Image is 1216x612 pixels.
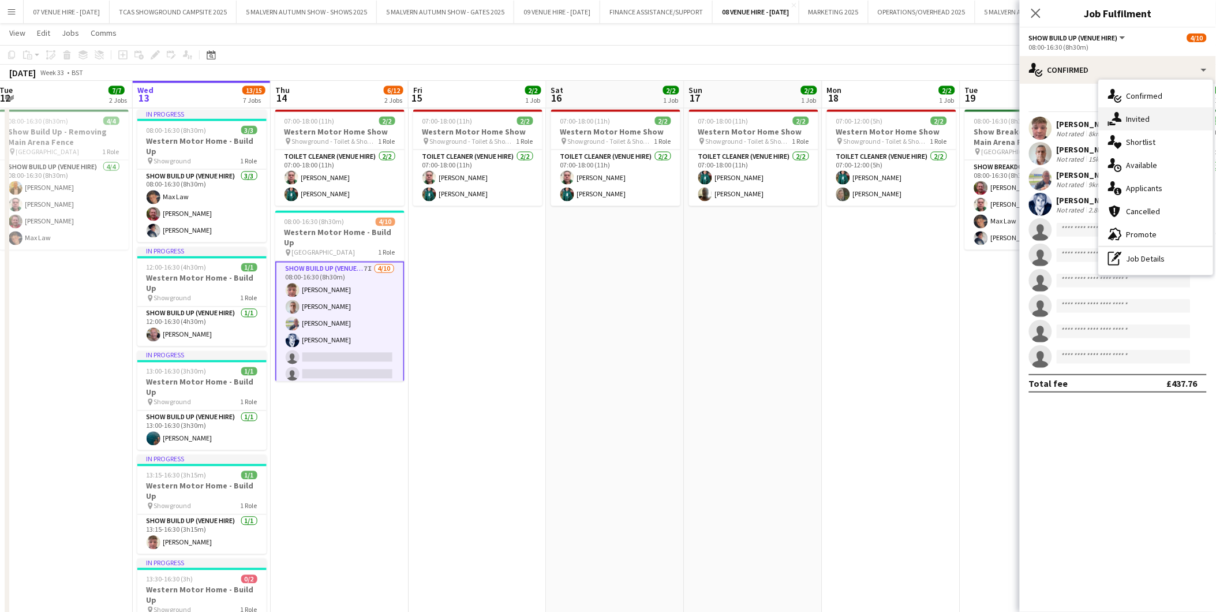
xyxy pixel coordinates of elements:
[379,137,395,145] span: 1 Role
[931,117,947,125] span: 2/2
[57,25,84,40] a: Jobs
[551,110,680,206] div: 07:00-18:00 (11h)2/2Western Motor Home Show Showground - Toilet & Showers1 RoleToilet Cleaner (Ve...
[137,351,267,360] div: In progress
[792,137,809,145] span: 1 Role
[974,117,1034,125] span: 08:00-16:30 (8h30m)
[384,86,403,95] span: 6/12
[549,91,564,105] span: 16
[1167,378,1198,389] div: £437.76
[241,398,257,406] span: 1 Role
[103,117,119,125] span: 4/4
[975,1,1116,23] button: 5 MALVERN AUTUMN SHOW - SHOWS 2024
[1099,107,1213,130] div: Invited
[517,137,533,145] span: 1 Role
[136,91,154,105] span: 13
[275,227,405,248] h3: Western Motor Home - Build Up
[137,351,267,450] div: In progress13:00-16:30 (3h30m)1/1Western Motor Home - Build Up Showground1 RoleShow Build Up (Ven...
[827,110,956,206] div: 07:00-12:00 (5h)2/2Western Motor Home Show Showground - Toilet & Showers1 RoleToilet Cleaner (Ven...
[1057,170,1118,180] div: [PERSON_NAME]
[663,86,679,95] span: 2/2
[37,28,50,38] span: Edit
[1087,180,1104,189] div: 9km
[137,515,267,554] app-card-role: Show Build Up (Venue Hire)1/113:15-16:30 (3h15m)[PERSON_NAME]
[5,25,30,40] a: View
[836,117,883,125] span: 07:00-12:00 (5h)
[154,502,192,510] span: Showground
[1057,129,1087,138] div: Not rated
[16,147,80,156] span: [GEOGRAPHIC_DATA]
[384,96,403,105] div: 2 Jobs
[827,126,956,137] h3: Western Motor Home Show
[869,1,975,23] button: OPERATIONS/OVERHEAD 2025
[939,86,955,95] span: 2/2
[1099,154,1213,177] div: Available
[147,575,193,584] span: 13:30-16:30 (3h)
[568,137,654,145] span: Showground - Toilet & Showers
[241,263,257,272] span: 1/1
[965,110,1094,250] app-job-card: 08:00-16:30 (8h30m)4/4Show Breakdown - Replacing Main Arena Fence [GEOGRAPHIC_DATA]1 RoleShow Bre...
[1187,33,1207,42] span: 4/10
[274,91,290,105] span: 14
[379,248,395,257] span: 1 Role
[154,398,192,406] span: Showground
[137,307,267,346] app-card-role: Show Build Up (Venue Hire)1/112:00-16:30 (4h30m)[PERSON_NAME]
[422,117,473,125] span: 07:00-18:00 (11h)
[1020,56,1216,84] div: Confirmed
[1020,6,1216,21] h3: Job Fulfilment
[413,126,542,137] h3: Western Motor Home Show
[137,110,267,242] app-job-card: In progress08:00-16:30 (8h30m)3/3Western Motor Home - Build Up Showground1 RoleShow Build Up (Ven...
[275,262,405,454] app-card-role: Show Build Up (Venue Hire)7I4/1008:00-16:30 (8h30m)[PERSON_NAME][PERSON_NAME][PERSON_NAME][PERSON...
[1099,177,1213,200] div: Applicants
[137,136,267,156] h3: Western Motor Home - Build Up
[108,86,125,95] span: 7/7
[137,455,267,554] div: In progress13:15-16:30 (3h15m)1/1Western Motor Home - Build Up Showground1 RoleShow Build Up (Ven...
[137,247,267,256] div: In progress
[1087,155,1108,163] div: 15km
[844,137,930,145] span: Showground - Toilet & Showers
[1029,378,1068,389] div: Total fee
[1029,33,1118,42] span: Show Build Up (Venue Hire)
[1029,43,1207,51] div: 08:00-16:30 (8h30m)
[275,150,405,206] app-card-role: Toilet Cleaner (Venue Hire)2/207:00-18:00 (11h)[PERSON_NAME][PERSON_NAME]
[801,86,817,95] span: 2/2
[982,147,1045,156] span: [GEOGRAPHIC_DATA]
[1057,206,1087,214] div: Not rated
[285,117,335,125] span: 07:00-18:00 (11h)
[1099,247,1213,270] div: Job Details
[275,110,405,206] app-job-card: 07:00-18:00 (11h)2/2Western Motor Home Show Showground - Toilet & Showers1 RoleToilet Cleaner (Ve...
[154,156,192,165] span: Showground
[413,85,422,95] span: Fri
[689,85,703,95] span: Sun
[237,1,377,23] button: 5 MALVERN AUTUMN SHOW - SHOWS 2025
[413,110,542,206] app-job-card: 07:00-18:00 (11h)2/2Western Motor Home Show Showground - Toilet & Showers1 RoleToilet Cleaner (Ve...
[24,1,110,23] button: 07 VENUE HIRE - [DATE]
[241,471,257,480] span: 1/1
[32,25,55,40] a: Edit
[9,117,69,125] span: 08:00-16:30 (8h30m)
[965,85,978,95] span: Tue
[514,1,600,23] button: 09 VENUE HIRE - [DATE]
[940,96,955,105] div: 1 Job
[1099,130,1213,154] div: Shortlist
[799,1,869,23] button: MARKETING 2025
[827,85,842,95] span: Mon
[109,96,127,105] div: 2 Jobs
[525,86,541,95] span: 2/2
[825,91,842,105] span: 18
[1099,223,1213,246] div: Promote
[689,126,818,137] h3: Western Motor Home Show
[137,559,267,568] div: In progress
[1057,119,1118,129] div: [PERSON_NAME]
[793,117,809,125] span: 2/2
[376,218,395,226] span: 4/10
[275,126,405,137] h3: Western Motor Home Show
[560,117,611,125] span: 07:00-18:00 (11h)
[241,367,257,376] span: 1/1
[91,28,117,38] span: Comms
[413,150,542,206] app-card-role: Toilet Cleaner (Venue Hire)2/207:00-18:00 (11h)[PERSON_NAME][PERSON_NAME]
[241,294,257,303] span: 1 Role
[241,502,257,510] span: 1 Role
[664,96,679,105] div: 1 Job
